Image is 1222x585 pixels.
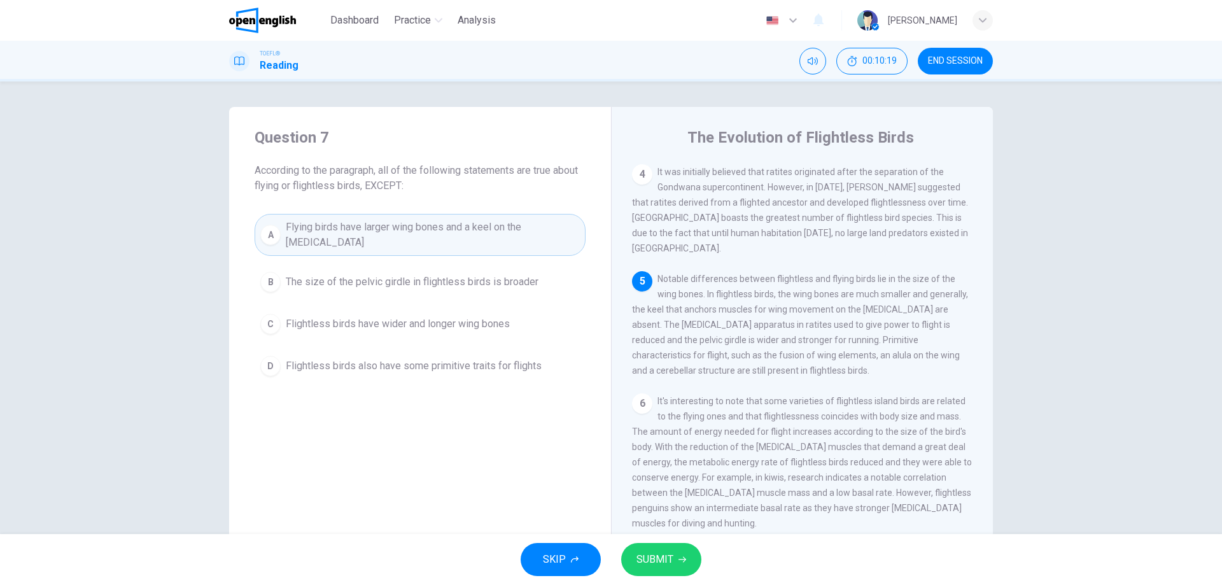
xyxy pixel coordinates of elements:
h4: The Evolution of Flightless Birds [687,127,914,148]
div: Mute [799,48,826,74]
img: Profile picture [857,10,878,31]
button: DFlightless birds also have some primitive traits for flights [255,350,586,382]
div: C [260,314,281,334]
span: Notable differences between flightless and flying birds lie in the size of the wing bones. In fli... [632,274,968,376]
span: SUBMIT [636,551,673,568]
button: Analysis [453,9,501,32]
span: It was initially believed that ratites originated after the separation of the Gondwana superconti... [632,167,968,253]
span: TOEFL® [260,49,280,58]
button: END SESSION [918,48,993,74]
a: OpenEnglish logo [229,8,325,33]
div: [PERSON_NAME] [888,13,957,28]
div: A [260,225,281,245]
span: Dashboard [330,13,379,28]
div: 6 [632,393,652,414]
img: OpenEnglish logo [229,8,296,33]
button: SKIP [521,543,601,576]
span: 00:10:19 [862,56,897,66]
button: BThe size of the pelvic girdle in flightless birds is broader [255,266,586,298]
span: The size of the pelvic girdle in flightless birds is broader [286,274,538,290]
h4: Question 7 [255,127,586,148]
button: Practice [389,9,447,32]
span: According to the paragraph, all of the following statements are true about flying or flightless b... [255,163,586,194]
span: Flying birds have larger wing bones and a keel on the [MEDICAL_DATA] [286,220,580,250]
button: AFlying birds have larger wing bones and a keel on the [MEDICAL_DATA] [255,214,586,256]
div: 4 [632,164,652,185]
button: Dashboard [325,9,384,32]
span: It's interesting to note that some varieties of flightless island birds are related to the flying... [632,396,972,528]
span: Analysis [458,13,496,28]
img: en [764,16,780,25]
div: Hide [836,48,908,74]
div: B [260,272,281,292]
span: SKIP [543,551,566,568]
div: D [260,356,281,376]
button: CFlightless birds have wider and longer wing bones [255,308,586,340]
h1: Reading [260,58,298,73]
span: Flightless birds have wider and longer wing bones [286,316,510,332]
div: 5 [632,271,652,292]
span: END SESSION [928,56,983,66]
button: SUBMIT [621,543,701,576]
span: Flightless birds also have some primitive traits for flights [286,358,542,374]
button: 00:10:19 [836,48,908,74]
span: Practice [394,13,431,28]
